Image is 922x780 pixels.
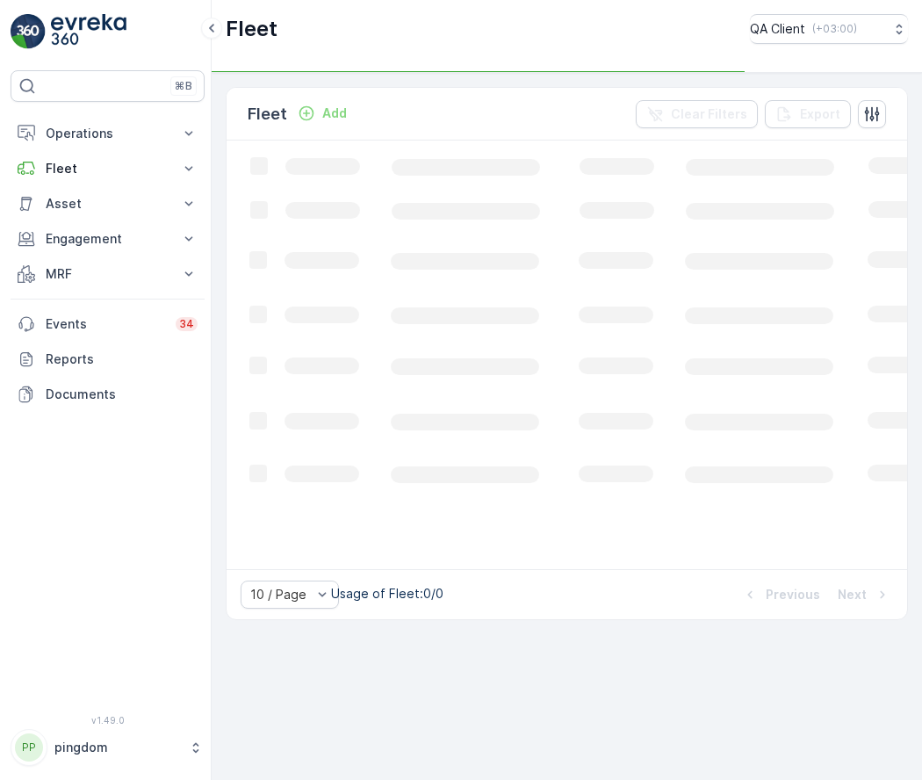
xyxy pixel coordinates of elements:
[750,20,805,38] p: QA Client
[800,105,840,123] p: Export
[46,125,169,142] p: Operations
[46,386,198,403] p: Documents
[11,116,205,151] button: Operations
[750,14,908,44] button: QA Client(+03:00)
[11,715,205,726] span: v 1.49.0
[838,586,867,603] p: Next
[11,307,205,342] a: Events34
[766,586,820,603] p: Previous
[636,100,758,128] button: Clear Filters
[46,160,169,177] p: Fleet
[179,317,194,331] p: 34
[46,265,169,283] p: MRF
[248,102,287,126] p: Fleet
[11,377,205,412] a: Documents
[331,585,443,603] p: Usage of Fleet : 0/0
[322,105,347,122] p: Add
[46,230,169,248] p: Engagement
[51,14,126,49] img: logo_light-DOdMpM7g.png
[11,186,205,221] button: Asset
[226,15,277,43] p: Fleet
[11,14,46,49] img: logo
[11,221,205,256] button: Engagement
[11,256,205,292] button: MRF
[54,739,180,756] p: pingdom
[765,100,851,128] button: Export
[46,195,169,213] p: Asset
[291,103,354,124] button: Add
[15,733,43,762] div: PP
[671,105,747,123] p: Clear Filters
[11,342,205,377] a: Reports
[812,22,857,36] p: ( +03:00 )
[175,79,192,93] p: ⌘B
[46,350,198,368] p: Reports
[11,151,205,186] button: Fleet
[739,584,822,605] button: Previous
[836,584,893,605] button: Next
[11,729,205,766] button: PPpingdom
[46,315,165,333] p: Events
